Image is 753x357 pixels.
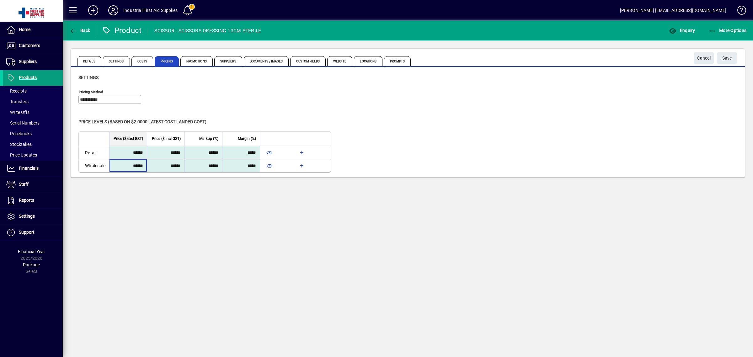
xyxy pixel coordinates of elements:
button: Save [717,52,737,64]
div: Product [102,25,142,35]
span: Serial Numbers [6,120,40,125]
span: Reports [19,198,34,203]
td: Retail [79,146,109,159]
span: Home [19,27,30,32]
span: Custom Fields [290,56,325,66]
span: Price ($ incl GST) [152,135,181,142]
span: Financials [19,166,39,171]
a: Receipts [3,86,63,96]
span: Locations [354,56,382,66]
span: Suppliers [19,59,37,64]
a: Reports [3,193,63,208]
span: Settings [103,56,130,66]
span: Write Offs [6,110,29,115]
a: Financials [3,161,63,176]
button: Enquiry [667,25,697,36]
span: Support [19,230,35,235]
a: Suppliers [3,54,63,70]
span: Prompts [384,56,411,66]
app-page-header-button: Back [63,25,97,36]
div: Industrial First Aid Supplies [123,5,178,15]
button: Profile [103,5,123,16]
span: Financial Year [18,249,45,254]
button: Back [68,25,92,36]
span: S [722,56,725,61]
mat-label: Pricing method [79,90,103,94]
div: SCISSOR - SCISSORS DRESSING 13CM STERILE [154,26,261,36]
span: Settings [19,214,35,219]
a: Support [3,225,63,240]
span: Price Updates [6,152,37,157]
span: Receipts [6,88,27,93]
span: Price levels (based on $2.0000 Latest cost landed cost) [78,119,206,124]
span: More Options [708,28,747,33]
span: Promotions [180,56,213,66]
a: Pricebooks [3,128,63,139]
span: Pricebooks [6,131,32,136]
span: Staff [19,182,29,187]
span: Pricing [155,56,179,66]
a: Settings [3,209,63,224]
span: Settings [78,75,99,80]
span: Documents / Images [244,56,289,66]
td: Wholesale [79,159,109,172]
button: More Options [707,25,748,36]
a: Knowledge Base [733,1,745,22]
span: Price ($ excl GST) [114,135,143,142]
div: [PERSON_NAME] [EMAIL_ADDRESS][DOMAIN_NAME] [620,5,726,15]
span: Cancel [697,53,711,63]
button: Add [83,5,103,16]
a: Serial Numbers [3,118,63,128]
a: Price Updates [3,150,63,160]
span: Markup (%) [199,135,218,142]
a: Transfers [3,96,63,107]
span: Transfers [6,99,29,104]
span: Margin (%) [238,135,256,142]
span: Website [327,56,353,66]
a: Home [3,22,63,38]
span: Back [69,28,90,33]
a: Write Offs [3,107,63,118]
a: Stocktakes [3,139,63,150]
span: Package [23,262,40,267]
span: Products [19,75,37,80]
span: Customers [19,43,40,48]
span: Stocktakes [6,142,32,147]
span: Details [77,56,101,66]
button: Cancel [694,52,714,64]
span: ave [722,53,732,63]
a: Customers [3,38,63,54]
span: Enquiry [669,28,695,33]
span: Costs [131,56,153,66]
span: Suppliers [214,56,242,66]
a: Staff [3,177,63,192]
